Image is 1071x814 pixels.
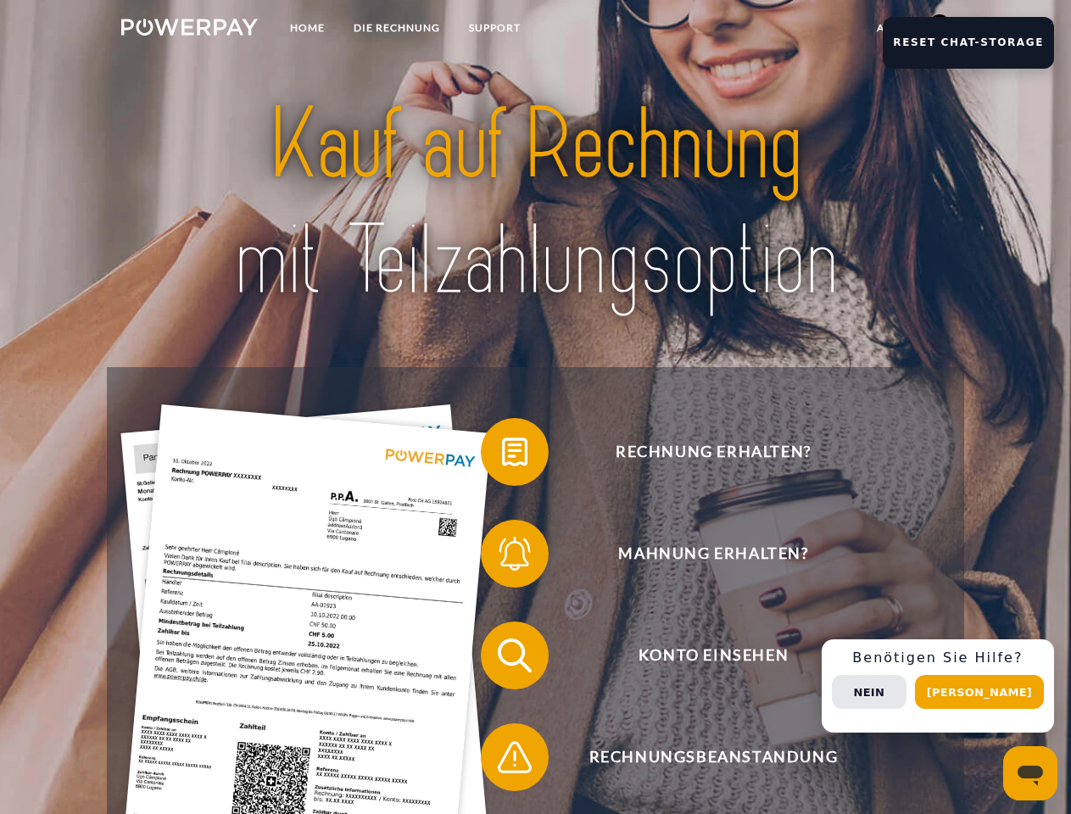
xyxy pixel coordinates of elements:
[481,723,922,791] button: Rechnungsbeanstandung
[481,622,922,689] button: Konto einsehen
[883,17,1054,69] button: Reset Chat-Storage
[862,13,915,43] a: agb
[162,81,909,325] img: title-powerpay_de.svg
[505,723,921,791] span: Rechnungsbeanstandung
[832,675,906,709] button: Nein
[494,532,536,575] img: qb_bell.svg
[339,13,455,43] a: DIE RECHNUNG
[505,520,921,588] span: Mahnung erhalten?
[832,650,1044,666] h3: Benötigen Sie Hilfe?
[455,13,535,43] a: SUPPORT
[915,675,1044,709] button: [PERSON_NAME]
[822,639,1054,733] div: Schnellhilfe
[121,19,258,36] img: logo-powerpay-white.svg
[481,520,922,588] button: Mahnung erhalten?
[505,622,921,689] span: Konto einsehen
[494,634,536,677] img: qb_search.svg
[494,431,536,473] img: qb_bill.svg
[505,418,921,486] span: Rechnung erhalten?
[1003,746,1057,800] iframe: Schaltfläche zum Öffnen des Messaging-Fensters
[494,736,536,778] img: qb_warning.svg
[481,418,922,486] button: Rechnung erhalten?
[276,13,339,43] a: Home
[929,14,950,35] img: de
